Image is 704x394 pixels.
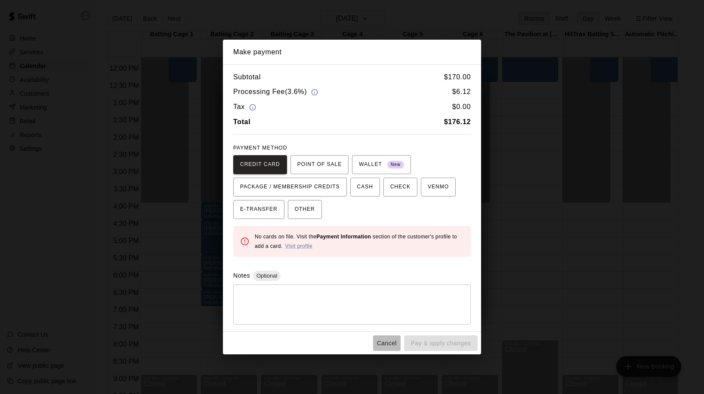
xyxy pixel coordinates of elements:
[253,272,281,279] span: Optional
[240,158,280,172] span: CREDIT CARD
[373,335,401,351] button: Cancel
[233,200,284,219] button: E-TRANSFER
[390,180,411,194] span: CHECK
[233,86,320,98] h6: Processing Fee ( 3.6% )
[285,243,312,249] a: Visit profile
[452,86,471,98] h6: $ 6.12
[352,155,411,174] button: WALLET New
[295,203,315,216] span: OTHER
[223,40,481,65] h2: Make payment
[255,234,457,249] span: No cards on file. Visit the section of the customer's profile to add a card.
[350,178,380,197] button: CASH
[444,118,471,125] b: $ 176.12
[316,234,371,240] b: Payment Information
[452,101,471,113] h6: $ 0.00
[233,272,250,279] label: Notes
[290,155,349,174] button: POINT OF SALE
[297,158,342,172] span: POINT OF SALE
[383,178,417,197] button: CHECK
[233,118,250,125] b: Total
[233,178,347,197] button: PACKAGE / MEMBERSHIP CREDITS
[359,158,404,172] span: WALLET
[357,180,373,194] span: CASH
[387,159,404,171] span: New
[233,155,287,174] button: CREDIT CARD
[421,178,456,197] button: VENMO
[233,101,258,113] h6: Tax
[288,200,322,219] button: OTHER
[233,72,261,83] h6: Subtotal
[233,145,287,151] span: PAYMENT METHOD
[444,72,471,83] h6: $ 170.00
[240,180,340,194] span: PACKAGE / MEMBERSHIP CREDITS
[240,203,278,216] span: E-TRANSFER
[428,180,449,194] span: VENMO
